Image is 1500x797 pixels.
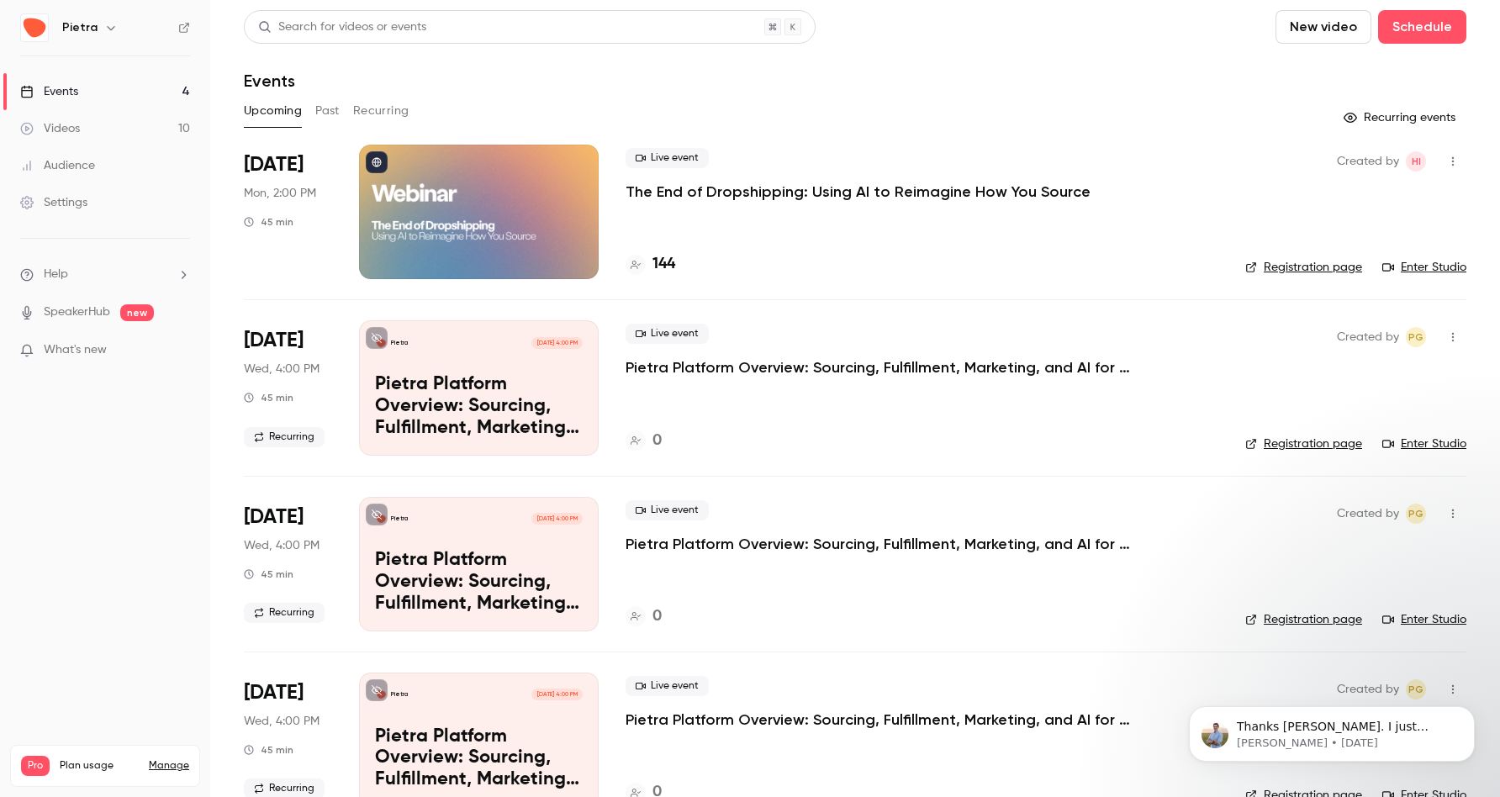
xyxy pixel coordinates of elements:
span: Live event [626,676,709,696]
a: Enter Studio [1382,611,1466,628]
a: Enter Studio [1382,259,1466,276]
a: 0 [626,430,662,452]
span: What's new [44,341,107,359]
p: Pietra [391,339,408,347]
h4: 0 [652,605,662,628]
span: [DATE] 4:00 PM [531,513,582,525]
span: Pro [21,756,50,776]
span: PG [1408,504,1423,524]
span: Help [44,266,68,283]
span: Recurring [244,427,325,447]
a: Pietra Platform Overview: Sourcing, Fulfillment, Marketing, and AI for Modern Brands [626,357,1130,377]
span: Wed, 4:00 PM [244,537,320,554]
h1: Events [244,71,295,91]
div: Search for videos or events [258,18,426,36]
p: Pietra [391,515,408,523]
div: Audience [20,157,95,174]
p: Pietra Platform Overview: Sourcing, Fulfillment, Marketing, and AI for Modern Brands [375,374,583,439]
button: Schedule [1378,10,1466,44]
li: help-dropdown-opener [20,266,190,283]
div: Aug 20 Wed, 4:00 PM (America/New York) [244,497,332,631]
h4: 144 [652,253,675,276]
a: Registration page [1245,611,1362,628]
button: Past [315,98,340,124]
span: Plan usage [60,759,139,773]
button: Recurring events [1336,104,1466,131]
a: SpeakerHub [44,303,110,321]
span: Recurring [244,603,325,623]
div: Videos [20,120,80,137]
iframe: Intercom notifications message [1164,671,1500,789]
span: PG [1408,327,1423,347]
span: Wed, 4:00 PM [244,361,320,377]
span: Wed, 4:00 PM [244,713,320,730]
a: 0 [626,605,662,628]
a: Pietra Platform Overview: Sourcing, Fulfillment, Marketing, and AI for Modern Brands [626,710,1130,730]
span: [DATE] [244,151,304,178]
span: Live event [626,500,709,520]
p: Pietra Platform Overview: Sourcing, Fulfillment, Marketing, and AI for Modern Brands [375,550,583,615]
p: / 300 [153,776,189,791]
a: The End of Dropshipping: Using AI to Reimagine How You Source [626,182,1091,202]
span: Hasan Iqbal [1406,151,1426,172]
span: [DATE] [244,504,304,530]
button: Upcoming [244,98,302,124]
span: Pete Gilligan [1406,504,1426,524]
span: [DATE] 4:00 PM [531,337,582,349]
div: Aug 13 Wed, 4:00 PM (America/New York) [244,320,332,455]
span: 10 [153,779,163,789]
span: new [120,304,154,321]
a: Pietra Platform Overview: Sourcing, Fulfillment, Marketing, and AI for Modern BrandsPietra[DATE] ... [359,320,599,455]
p: Videos [21,776,53,791]
div: Aug 11 Mon, 2:00 PM (America/New York) [244,145,332,279]
a: Registration page [1245,435,1362,452]
a: Pietra Platform Overview: Sourcing, Fulfillment, Marketing, and AI for Modern Brands [626,534,1130,554]
span: [DATE] 4:00 PM [531,689,582,700]
h6: Pietra [62,19,98,36]
span: HI [1412,151,1421,172]
span: Pete Gilligan [1406,327,1426,347]
span: Live event [626,324,709,344]
span: Created by [1337,327,1399,347]
a: 144 [626,253,675,276]
p: Pietra [391,690,408,699]
p: Pietra Platform Overview: Sourcing, Fulfillment, Marketing, and AI for Modern Brands [375,726,583,791]
div: Events [20,83,78,100]
span: [DATE] [244,327,304,354]
a: Pietra Platform Overview: Sourcing, Fulfillment, Marketing, and AI for Modern BrandsPietra[DATE] ... [359,497,599,631]
h4: 0 [652,430,662,452]
span: [DATE] [244,679,304,706]
a: Enter Studio [1382,435,1466,452]
a: Registration page [1245,259,1362,276]
div: Settings [20,194,87,211]
div: 45 min [244,567,293,581]
span: Created by [1337,504,1399,524]
button: Recurring [353,98,409,124]
a: Manage [149,759,189,773]
button: New video [1276,10,1371,44]
div: 45 min [244,391,293,404]
span: Mon, 2:00 PM [244,185,316,202]
span: Created by [1337,151,1399,172]
img: Pietra [21,14,48,41]
div: 45 min [244,215,293,229]
div: 45 min [244,743,293,757]
span: Live event [626,148,709,168]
